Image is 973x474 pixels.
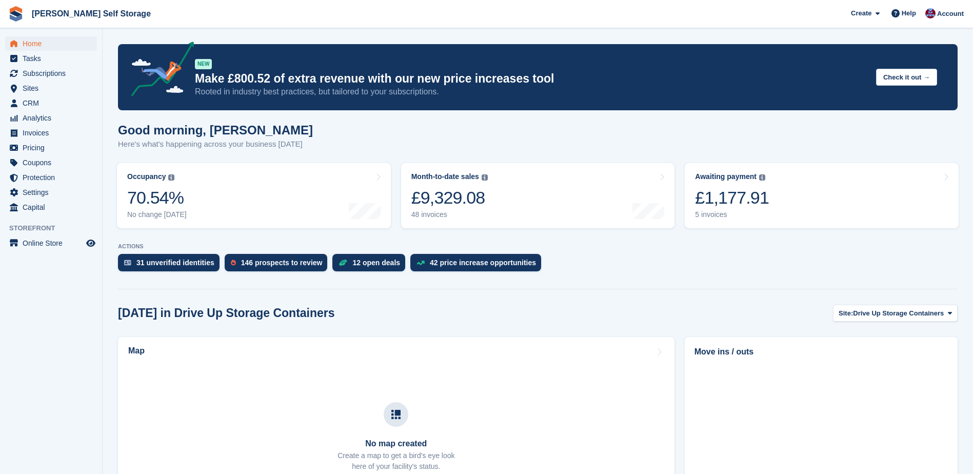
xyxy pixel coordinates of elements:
[5,36,97,51] a: menu
[23,36,84,51] span: Home
[839,308,853,319] span: Site:
[118,306,335,320] h2: [DATE] in Drive Up Storage Containers
[85,237,97,249] a: Preview store
[902,8,916,18] span: Help
[225,254,333,276] a: 146 prospects to review
[118,254,225,276] a: 31 unverified identities
[410,254,546,276] a: 42 price increase opportunities
[23,170,84,185] span: Protection
[168,174,174,181] img: icon-info-grey-7440780725fd019a000dd9b08b2336e03edf1995a4989e88bcd33f0948082b44.svg
[231,260,236,266] img: prospect-51fa495bee0391a8d652442698ab0144808aea92771e9ea1ae160a38d050c398.svg
[195,59,212,69] div: NEW
[23,126,84,140] span: Invoices
[337,439,454,448] h3: No map created
[23,81,84,95] span: Sites
[127,210,187,219] div: No change [DATE]
[118,243,958,250] p: ACTIONS
[118,123,313,137] h1: Good morning, [PERSON_NAME]
[411,187,488,208] div: £9,329.08
[9,223,102,233] span: Storefront
[411,172,479,181] div: Month-to-date sales
[195,71,868,86] p: Make £800.52 of extra revenue with our new price increases tool
[241,259,323,267] div: 146 prospects to review
[5,200,97,214] a: menu
[685,163,959,228] a: Awaiting payment £1,177.91 5 invoices
[124,260,131,266] img: verify_identity-adf6edd0f0f0b5bbfe63781bf79b02c33cf7c696d77639b501bdc392416b5a36.svg
[339,259,347,266] img: deal-1b604bf984904fb50ccaf53a9ad4b4a5d6e5aea283cecdc64d6e3604feb123c2.svg
[5,126,97,140] a: menu
[925,8,936,18] img: Tracy Bailey
[127,187,187,208] div: 70.54%
[759,174,765,181] img: icon-info-grey-7440780725fd019a000dd9b08b2336e03edf1995a4989e88bcd33f0948082b44.svg
[337,450,454,472] p: Create a map to get a bird's eye look here of your facility's status.
[5,51,97,66] a: menu
[23,96,84,110] span: CRM
[352,259,400,267] div: 12 open deals
[5,81,97,95] a: menu
[5,96,97,110] a: menu
[851,8,871,18] span: Create
[332,254,410,276] a: 12 open deals
[5,111,97,125] a: menu
[694,346,948,358] h2: Move ins / outs
[128,346,145,355] h2: Map
[695,210,769,219] div: 5 invoices
[401,163,675,228] a: Month-to-date sales £9,329.08 48 invoices
[5,185,97,200] a: menu
[123,42,194,100] img: price-adjustments-announcement-icon-8257ccfd72463d97f412b2fc003d46551f7dbcb40ab6d574587a9cd5c0d94...
[117,163,391,228] a: Occupancy 70.54% No change [DATE]
[695,187,769,208] div: £1,177.91
[136,259,214,267] div: 31 unverified identities
[23,185,84,200] span: Settings
[118,139,313,150] p: Here's what's happening across your business [DATE]
[23,200,84,214] span: Capital
[695,172,757,181] div: Awaiting payment
[5,236,97,250] a: menu
[127,172,166,181] div: Occupancy
[876,69,937,86] button: Check it out →
[833,305,958,322] button: Site: Drive Up Storage Containers
[5,155,97,170] a: menu
[853,308,944,319] span: Drive Up Storage Containers
[430,259,536,267] div: 42 price increase opportunities
[23,51,84,66] span: Tasks
[23,236,84,250] span: Online Store
[23,155,84,170] span: Coupons
[482,174,488,181] img: icon-info-grey-7440780725fd019a000dd9b08b2336e03edf1995a4989e88bcd33f0948082b44.svg
[23,111,84,125] span: Analytics
[937,9,964,19] span: Account
[23,66,84,81] span: Subscriptions
[391,410,401,419] img: map-icn-33ee37083ee616e46c38cad1a60f524a97daa1e2b2c8c0bc3eb3415660979fc1.svg
[8,6,24,22] img: stora-icon-8386f47178a22dfd0bd8f6a31ec36ba5ce8667c1dd55bd0f319d3a0aa187defe.svg
[416,261,425,265] img: price_increase_opportunities-93ffe204e8149a01c8c9dc8f82e8f89637d9d84a8eef4429ea346261dce0b2c0.svg
[195,86,868,97] p: Rooted in industry best practices, but tailored to your subscriptions.
[5,66,97,81] a: menu
[28,5,155,22] a: [PERSON_NAME] Self Storage
[23,141,84,155] span: Pricing
[5,170,97,185] a: menu
[411,210,488,219] div: 48 invoices
[5,141,97,155] a: menu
